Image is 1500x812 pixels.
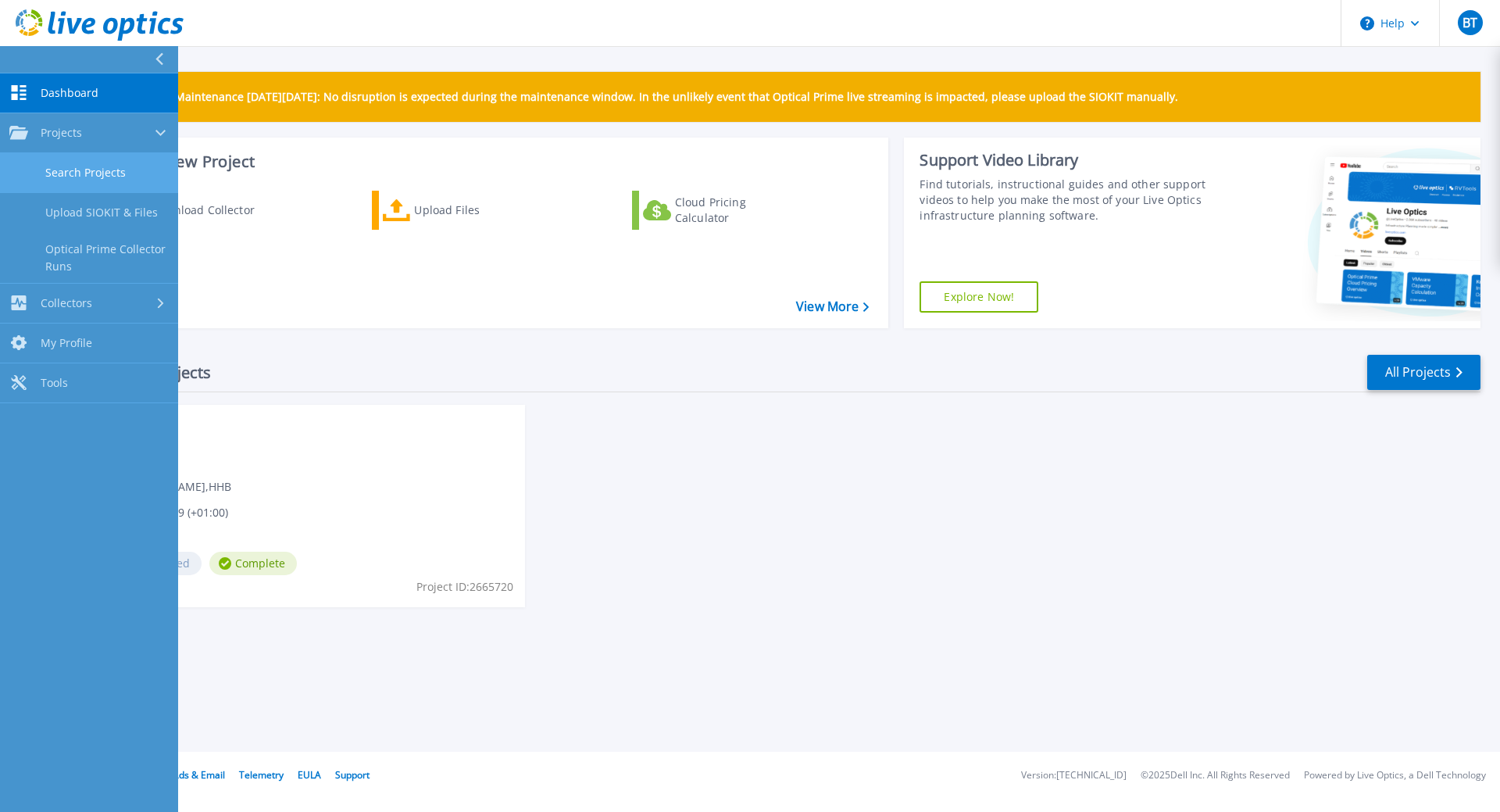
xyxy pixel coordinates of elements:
[41,376,68,390] span: Tools
[173,768,225,782] a: Ads & Email
[920,150,1213,170] div: Support Video Library
[111,191,285,230] a: Download Collector
[41,126,82,140] span: Projects
[414,195,539,226] div: Upload Files
[675,195,800,226] div: Cloud Pricing Calculator
[920,281,1038,313] a: Explore Now!
[372,191,546,230] a: Upload Files
[41,296,92,310] span: Collectors
[209,552,297,575] span: Complete
[116,91,1178,103] p: Scheduled Maintenance [DATE][DATE]: No disruption is expected during the maintenance window. In t...
[1021,771,1127,781] li: Version: [TECHNICAL_ID]
[1367,355,1480,390] a: All Projects
[416,578,513,596] span: Project ID: 2665720
[632,191,806,230] a: Cloud Pricing Calculator
[335,768,370,782] a: Support
[298,768,321,782] a: EULA
[118,414,516,431] span: Optical Prime
[41,336,92,350] span: My Profile
[111,153,869,170] h3: Start a New Project
[1141,771,1290,781] li: © 2025 Dell Inc. All Rights Reserved
[920,177,1213,224] div: Find tutorials, instructional guides and other support videos to help you make the most of your L...
[1462,16,1477,29] span: BT
[41,86,98,100] span: Dashboard
[796,299,869,314] a: View More
[151,195,276,226] div: Download Collector
[239,768,284,782] a: Telemetry
[1304,771,1486,781] li: Powered by Live Optics, a Dell Technology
